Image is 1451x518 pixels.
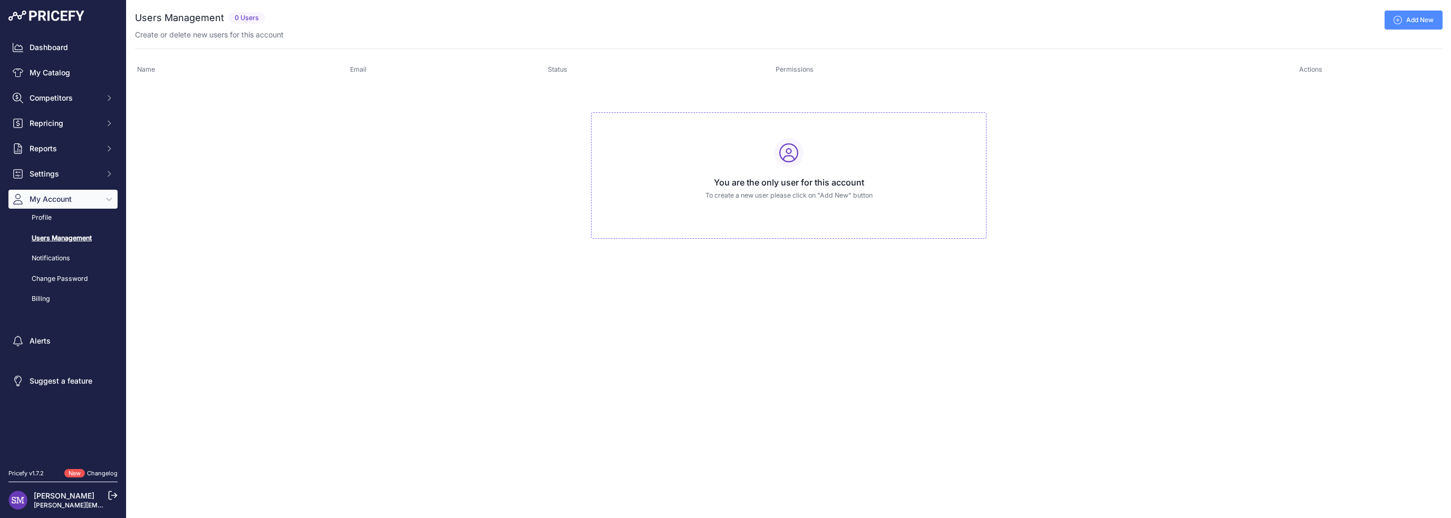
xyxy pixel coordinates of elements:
button: Settings [8,164,118,183]
span: Name [137,65,155,73]
span: Permissions [776,65,814,73]
span: Competitors [30,93,99,103]
a: Add New [1385,11,1443,30]
a: Suggest a feature [8,372,118,390]
a: Profile [8,209,118,227]
p: To create a new user please click on "Add New" button [600,191,978,201]
a: [PERSON_NAME] [34,491,94,500]
span: Email [350,65,366,73]
button: My Account [8,190,118,209]
span: Status [548,65,567,73]
a: Change Password [8,270,118,288]
h2: Users Management [135,11,224,25]
a: [PERSON_NAME][EMAIL_ADDRESS][DOMAIN_NAME] [34,501,196,509]
span: Settings [30,169,99,179]
a: Changelog [87,470,118,477]
span: My Account [30,194,99,204]
button: Reports [8,139,118,158]
div: Pricefy v1.7.2 [8,469,44,478]
img: Pricefy Logo [8,11,84,21]
button: Competitors [8,89,118,107]
span: Reports [30,143,99,154]
span: 0 Users [228,12,265,24]
span: New [64,469,85,478]
a: Billing [8,290,118,308]
button: Repricing [8,114,118,133]
p: Create or delete new users for this account [135,30,284,40]
h3: You are the only user for this account [600,176,978,189]
a: My Catalog [8,63,118,82]
a: Alerts [8,331,118,350]
span: Actions [1299,65,1322,73]
a: Notifications [8,249,118,268]
a: Dashboard [8,38,118,57]
nav: Sidebar [8,38,118,456]
a: Users Management [8,229,118,248]
span: Repricing [30,118,99,129]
